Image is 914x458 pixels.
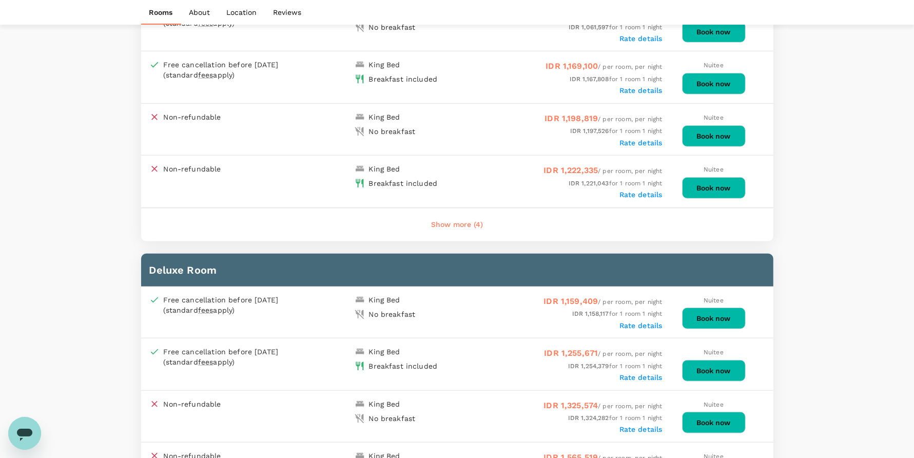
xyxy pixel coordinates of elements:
div: Breakfast included [369,178,438,188]
button: Book now [682,412,746,433]
div: No breakfast [369,126,416,137]
span: for 1 room 1 night [569,24,663,31]
span: Nuitee [704,62,724,69]
p: Location [227,7,257,17]
div: King Bed [369,399,400,409]
p: Reviews [274,7,302,17]
div: King Bed [369,295,400,305]
p: Rooms [149,7,173,17]
span: IDR 1,159,409 [543,296,598,306]
span: for 1 room 1 night [568,414,663,422]
div: No breakfast [369,309,416,319]
img: king-bed-icon [355,295,365,305]
span: fees [198,71,213,79]
span: IDR 1,198,819 [544,113,598,123]
span: IDR 1,222,335 [543,165,598,175]
span: IDR 1,061,597 [569,24,609,31]
div: Free cancellation before [DATE] (standard apply) [164,295,302,315]
span: / per room, per night [544,116,662,123]
label: Rate details [619,425,663,433]
iframe: Button to launch messaging window [8,417,41,450]
span: Nuitee [704,297,724,304]
span: fees [198,358,213,366]
div: Free cancellation before [DATE] (standard apply) [164,347,302,367]
button: Book now [682,360,746,381]
span: fees [198,306,213,314]
button: Book now [682,308,746,329]
p: Non-refundable [164,112,221,122]
span: / per room, per night [546,63,662,70]
span: IDR 1,254,379 [568,362,609,370]
span: for 1 room 1 night [570,127,663,135]
div: Breakfast included [369,361,438,371]
span: Nuitee [704,349,724,356]
div: King Bed [369,112,400,122]
div: Free cancellation before [DATE] (standard apply) [164,60,302,80]
span: IDR 1,221,043 [569,180,609,187]
label: Rate details [619,86,663,94]
button: Book now [682,125,746,147]
div: No breakfast [369,413,416,424]
img: king-bed-icon [355,164,365,174]
div: King Bed [369,347,400,357]
img: king-bed-icon [355,347,365,357]
span: IDR 1,324,282 [568,414,609,422]
p: Non-refundable [164,164,221,174]
span: IDR 1,158,117 [572,310,609,317]
div: No breakfast [369,22,416,32]
label: Rate details [619,373,663,381]
span: for 1 room 1 night [568,362,663,370]
span: for 1 room 1 night [572,310,663,317]
span: IDR 1,197,526 [570,127,609,135]
label: Rate details [619,321,663,330]
span: fees [198,19,213,27]
span: Nuitee [704,166,724,173]
label: Rate details [619,139,663,147]
span: for 1 room 1 night [570,75,663,83]
div: Breakfast included [369,74,438,84]
span: IDR 1,169,100 [546,61,598,71]
span: for 1 room 1 night [569,180,663,187]
span: IDR 1,167,808 [570,75,609,83]
label: Rate details [619,34,663,43]
img: king-bed-icon [355,399,365,409]
div: King Bed [369,164,400,174]
p: Non-refundable [164,399,221,409]
span: Nuitee [704,401,724,408]
span: / per room, per night [543,298,662,306]
button: Book now [682,21,746,43]
button: Book now [682,73,746,94]
span: / per room, per night [544,350,662,357]
img: king-bed-icon [355,112,365,122]
span: / per room, per night [543,167,662,175]
h6: Deluxe Room [149,262,765,278]
p: About [189,7,210,17]
img: king-bed-icon [355,60,365,70]
button: Book now [682,177,746,199]
span: IDR 1,255,671 [544,348,598,358]
div: King Bed [369,60,400,70]
span: Nuitee [704,114,724,121]
span: / per room, per night [543,403,662,410]
span: IDR 1,325,574 [543,400,598,410]
label: Rate details [619,190,663,199]
button: Show more (4) [417,213,497,237]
